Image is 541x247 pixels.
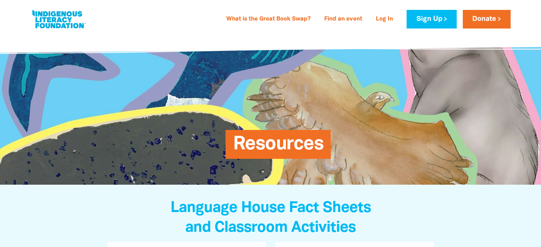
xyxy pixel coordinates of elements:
[407,10,456,28] a: Sign Up
[185,221,356,235] span: and Classroom Activities
[233,136,323,159] span: Resources
[170,201,371,215] span: Language House Fact Sheets
[371,13,397,25] a: Log In
[222,13,315,25] a: What is the Great Book Swap?
[320,13,367,25] a: Find an event
[463,10,511,28] a: Donate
